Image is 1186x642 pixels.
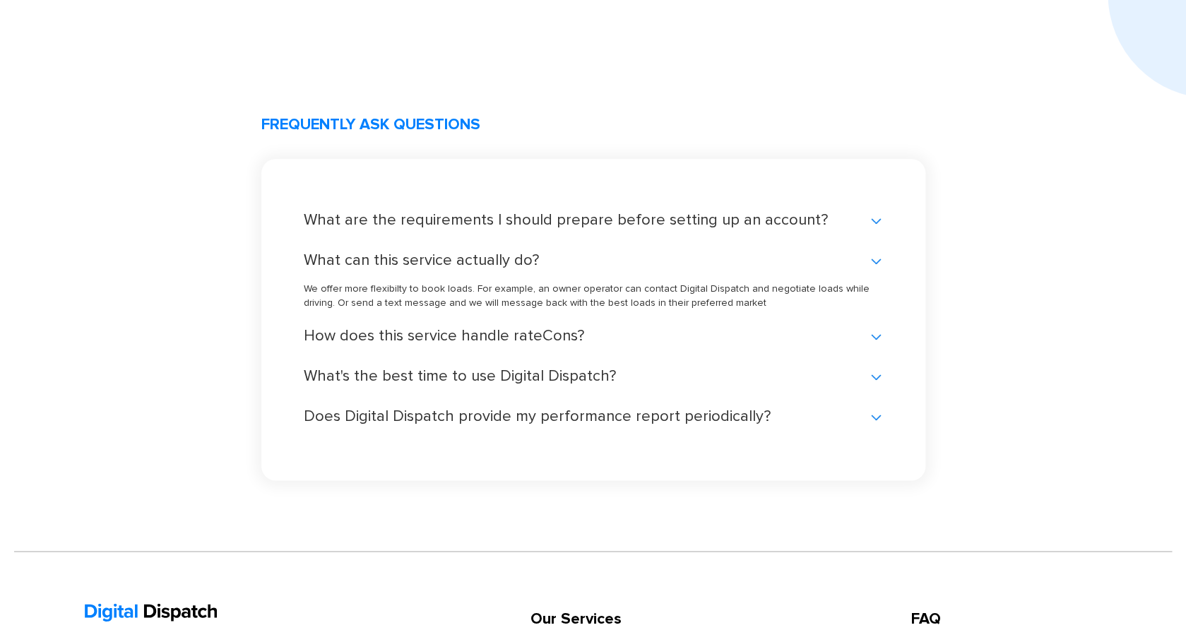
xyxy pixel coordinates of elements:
div: What can this service actually do? [304,254,883,268]
a: Our Services [530,612,622,626]
div: How does this service handle rateCons? [304,329,883,343]
div: What's the best time to use Digital Dispatch? [304,369,883,384]
div: What are the requirements I should prepare before setting up an account? [304,213,883,227]
div: Does Digital Dispatch provide my performance report periodically? [304,410,883,424]
h2: FREQUENTLY ASK QUESTIONS [261,112,925,138]
a: FAQ [911,612,1101,626]
p: We offer more flexibilty to book loads. For example, an owner operator can contact Digital Dispat... [304,282,883,310]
